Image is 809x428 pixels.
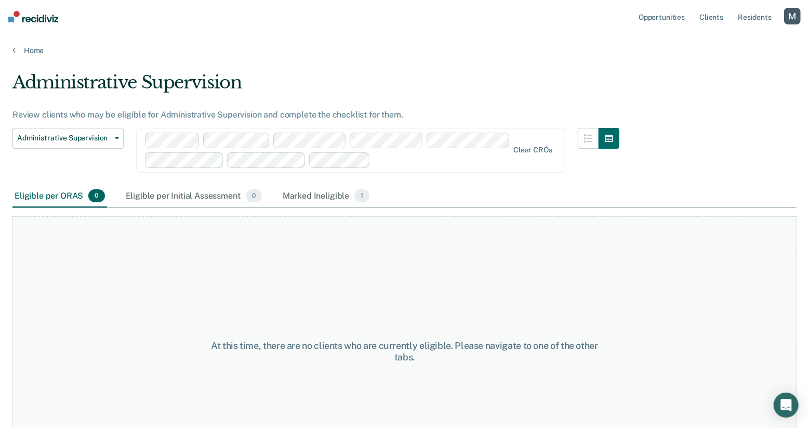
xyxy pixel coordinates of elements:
div: Eligible per Initial Assessment0 [124,185,264,208]
div: Eligible per ORAS0 [12,185,107,208]
span: 0 [246,189,262,203]
img: Recidiviz [8,11,58,22]
span: Administrative Supervision [17,134,111,142]
div: At this time, there are no clients who are currently eligible. Please navigate to one of the othe... [209,340,601,362]
div: Open Intercom Messenger [774,393,799,418]
div: Review clients who may be eligible for Administrative Supervision and complete the checklist for ... [12,110,619,120]
div: Administrative Supervision [12,72,619,101]
div: Clear CROs [513,146,552,154]
div: Marked Ineligible1 [281,185,372,208]
button: Administrative Supervision [12,128,124,149]
span: 1 [354,189,369,203]
a: Home [12,46,797,55]
span: 0 [88,189,104,203]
